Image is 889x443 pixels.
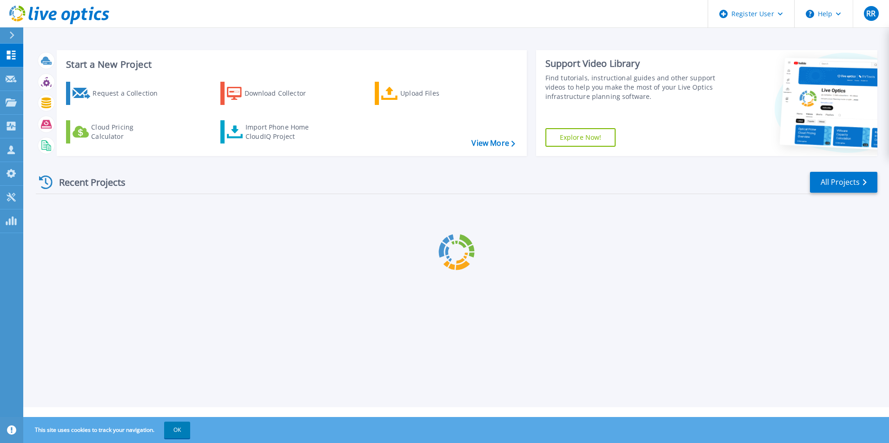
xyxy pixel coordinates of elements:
[66,59,515,70] h3: Start a New Project
[400,84,475,103] div: Upload Files
[220,82,324,105] a: Download Collector
[245,123,318,141] div: Import Phone Home CloudIQ Project
[245,84,319,103] div: Download Collector
[91,123,166,141] div: Cloud Pricing Calculator
[545,128,616,147] a: Explore Now!
[36,171,138,194] div: Recent Projects
[66,82,170,105] a: Request a Collection
[866,10,876,17] span: RR
[164,422,190,438] button: OK
[810,172,877,193] a: All Projects
[93,84,167,103] div: Request a Collection
[545,58,719,70] div: Support Video Library
[66,120,170,143] a: Cloud Pricing Calculator
[375,82,478,105] a: Upload Files
[545,73,719,101] div: Find tutorials, instructional guides and other support videos to help you make the most of your L...
[471,139,515,148] a: View More
[26,422,190,438] span: This site uses cookies to track your navigation.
